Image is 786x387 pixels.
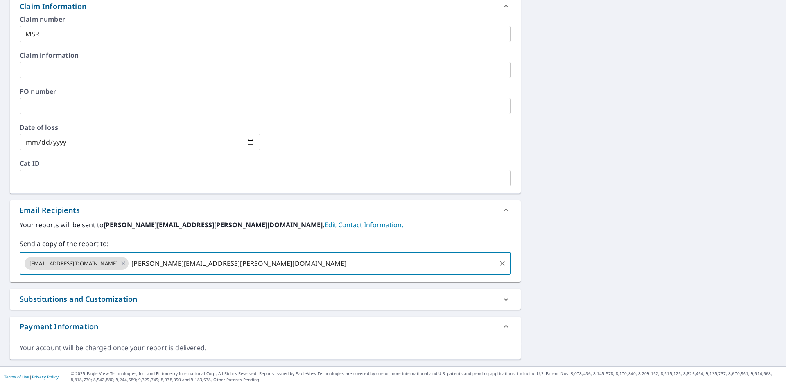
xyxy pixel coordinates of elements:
[32,374,59,380] a: Privacy Policy
[25,260,122,267] span: [EMAIL_ADDRESS][DOMAIN_NAME]
[497,258,508,269] button: Clear
[20,16,511,23] label: Claim number
[10,317,521,336] div: Payment Information
[20,160,511,167] label: Cat ID
[71,371,782,383] p: © 2025 Eagle View Technologies, Inc. and Pictometry International Corp. All Rights Reserved. Repo...
[10,200,521,220] div: Email Recipients
[4,374,59,379] p: |
[20,205,80,216] div: Email Recipients
[20,239,511,249] label: Send a copy of the report to:
[20,88,511,95] label: PO number
[20,124,260,131] label: Date of loss
[4,374,29,380] a: Terms of Use
[104,220,325,229] b: [PERSON_NAME][EMAIL_ADDRESS][PERSON_NAME][DOMAIN_NAME].
[20,1,86,12] div: Claim Information
[325,220,403,229] a: EditContactInfo
[20,343,511,353] div: Your account will be charged once your report is delivered.
[20,52,511,59] label: Claim information
[10,289,521,310] div: Substitutions and Customization
[20,294,137,305] div: Substitutions and Customization
[20,220,511,230] label: Your reports will be sent to
[20,321,98,332] div: Payment Information
[25,257,129,270] div: [EMAIL_ADDRESS][DOMAIN_NAME]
